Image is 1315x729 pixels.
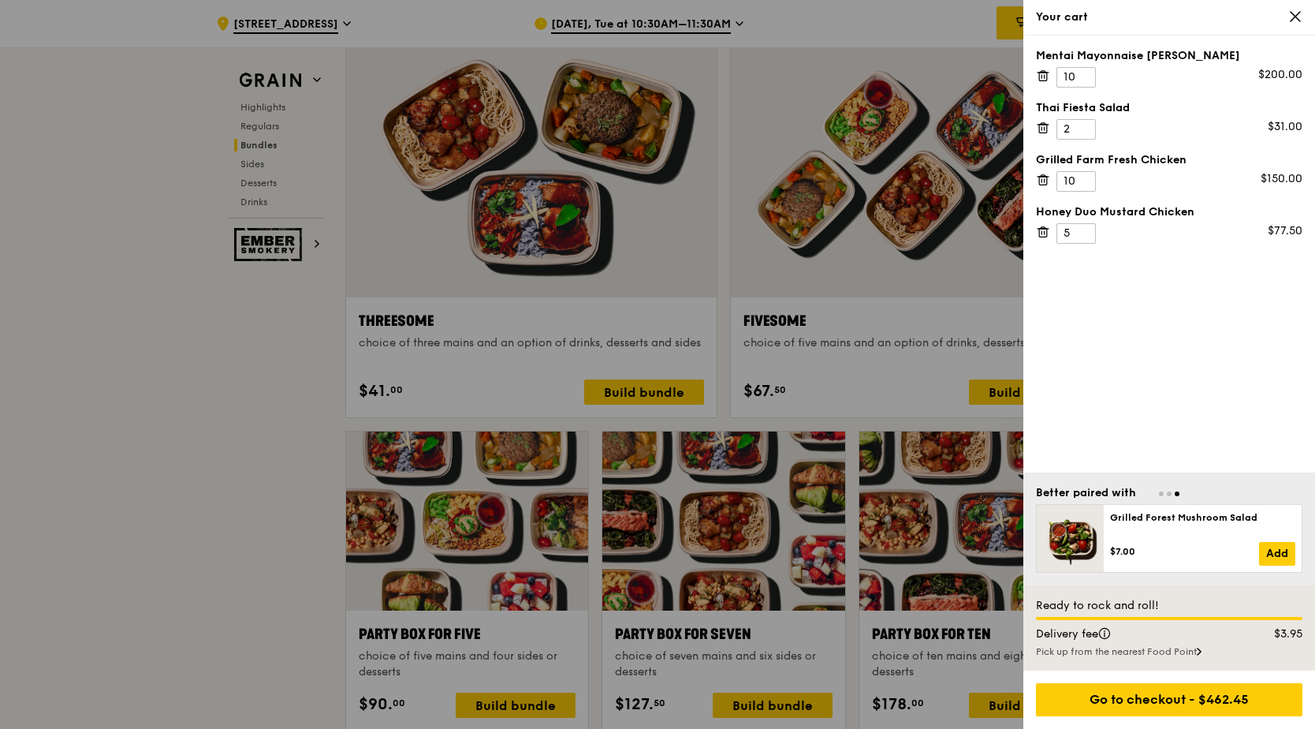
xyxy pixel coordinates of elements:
[1268,223,1302,239] div: $77.50
[1110,511,1295,524] div: Grilled Forest Mushroom Salad
[1036,9,1302,25] div: Your cart
[1036,598,1302,614] div: Ready to rock and roll!
[1159,492,1164,496] span: Go to slide 1
[1036,645,1302,658] div: Pick up from the nearest Food Point
[1036,152,1302,168] div: Grilled Farm Fresh Chicken
[1110,545,1259,558] div: $7.00
[1261,171,1302,187] div: $150.00
[1175,492,1179,496] span: Go to slide 3
[1036,683,1302,716] div: Go to checkout - $462.45
[1036,48,1302,64] div: Mentai Mayonnaise [PERSON_NAME]
[1268,119,1302,135] div: $31.00
[1241,626,1313,642] div: $3.95
[1167,492,1172,496] span: Go to slide 2
[1258,67,1302,83] div: $200.00
[1259,542,1295,566] a: Add
[1036,485,1136,501] div: Better paired with
[1036,100,1302,116] div: Thai Fiesta Salad
[1036,204,1302,220] div: Honey Duo Mustard Chicken
[1026,626,1241,642] div: Delivery fee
